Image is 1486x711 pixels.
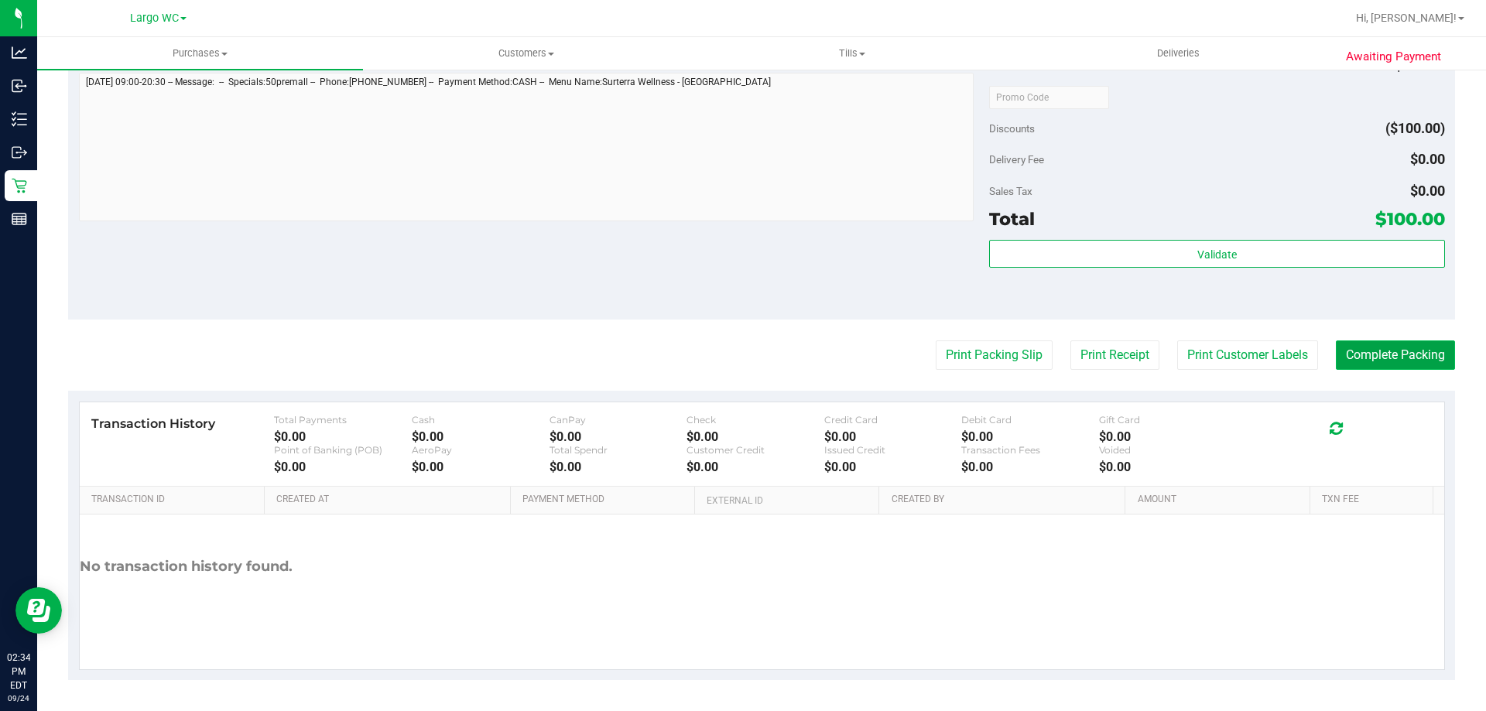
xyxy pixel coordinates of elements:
[550,414,687,426] div: CanPay
[1395,57,1445,73] span: $200.00
[989,208,1035,230] span: Total
[824,429,962,444] div: $0.00
[989,153,1044,166] span: Delivery Fee
[12,78,27,94] inline-svg: Inbound
[1177,340,1318,370] button: Print Customer Labels
[690,46,1014,60] span: Tills
[689,37,1015,70] a: Tills
[989,60,1027,72] span: Subtotal
[1336,340,1455,370] button: Complete Packing
[1197,248,1237,261] span: Validate
[7,651,30,692] p: 02:34 PM EDT
[412,460,550,474] div: $0.00
[91,494,259,506] a: Transaction ID
[1138,494,1304,506] a: Amount
[37,46,363,60] span: Purchases
[1356,12,1457,24] span: Hi, [PERSON_NAME]!
[274,444,412,456] div: Point of Banking (POB)
[961,429,1099,444] div: $0.00
[824,414,962,426] div: Credit Card
[276,494,504,506] a: Created At
[1099,460,1237,474] div: $0.00
[824,460,962,474] div: $0.00
[12,211,27,227] inline-svg: Reports
[12,145,27,160] inline-svg: Outbound
[364,46,688,60] span: Customers
[892,494,1119,506] a: Created By
[989,86,1109,109] input: Promo Code
[412,414,550,426] div: Cash
[687,444,824,456] div: Customer Credit
[130,12,179,25] span: Largo WC
[1015,37,1341,70] a: Deliveries
[7,692,30,704] p: 09/24
[1322,494,1426,506] a: Txn Fee
[989,240,1444,268] button: Validate
[12,111,27,127] inline-svg: Inventory
[15,587,62,634] iframe: Resource center
[274,429,412,444] div: $0.00
[12,45,27,60] inline-svg: Analytics
[1099,429,1237,444] div: $0.00
[961,460,1099,474] div: $0.00
[1099,444,1237,456] div: Voided
[522,494,689,506] a: Payment Method
[1410,151,1445,167] span: $0.00
[936,340,1053,370] button: Print Packing Slip
[694,487,878,514] th: External ID
[550,444,687,456] div: Total Spendr
[550,460,687,474] div: $0.00
[80,514,293,619] div: No transaction history found.
[961,444,1099,456] div: Transaction Fees
[687,429,824,444] div: $0.00
[824,444,962,456] div: Issued Credit
[1375,208,1445,230] span: $100.00
[687,460,824,474] div: $0.00
[687,414,824,426] div: Check
[989,185,1032,197] span: Sales Tax
[550,429,687,444] div: $0.00
[37,37,363,70] a: Purchases
[363,37,689,70] a: Customers
[1099,414,1237,426] div: Gift Card
[961,414,1099,426] div: Debit Card
[1410,183,1445,199] span: $0.00
[1346,48,1441,66] span: Awaiting Payment
[1385,120,1445,136] span: ($100.00)
[412,444,550,456] div: AeroPay
[989,115,1035,142] span: Discounts
[412,429,550,444] div: $0.00
[1136,46,1221,60] span: Deliveries
[1070,340,1159,370] button: Print Receipt
[274,460,412,474] div: $0.00
[274,414,412,426] div: Total Payments
[12,178,27,193] inline-svg: Retail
